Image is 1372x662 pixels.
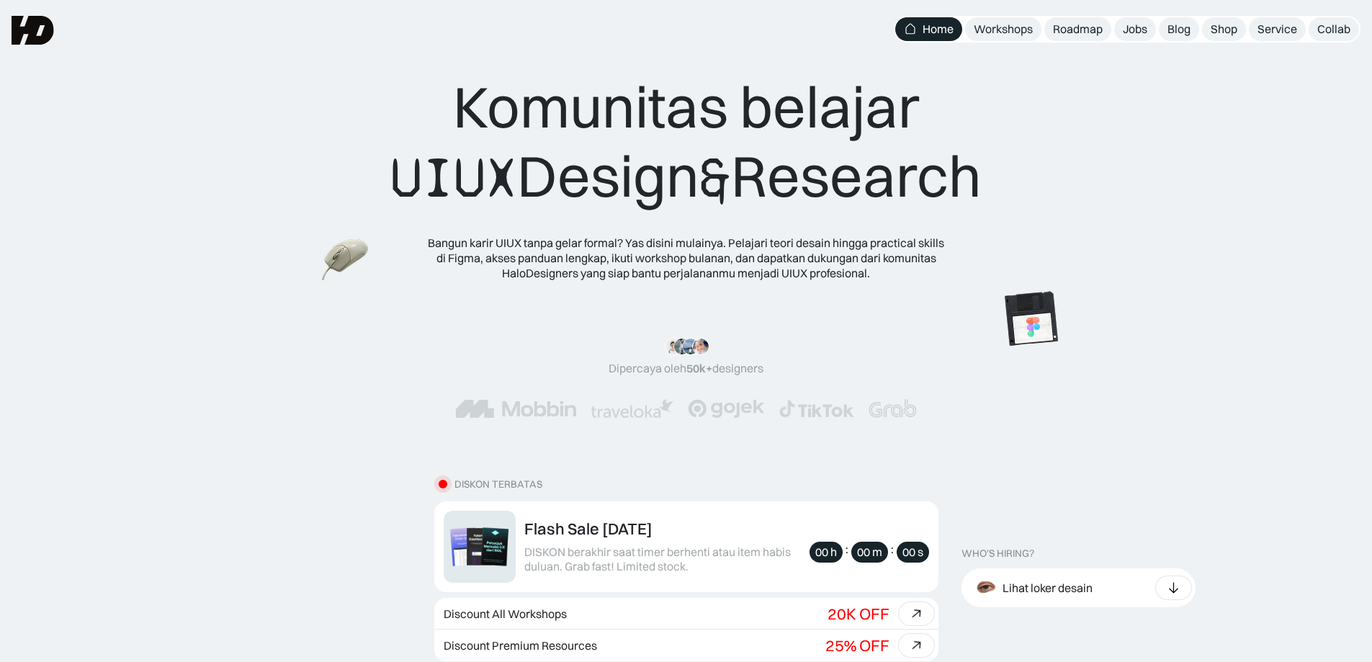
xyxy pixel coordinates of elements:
div: Shop [1211,22,1237,37]
span: 50k+ [686,361,712,375]
div: : [891,542,894,557]
a: Roadmap [1044,17,1111,41]
a: Collab [1309,17,1359,41]
div: Collab [1317,22,1350,37]
div: Flash Sale [DATE] [524,519,653,538]
div: DISKON berakhir saat timer berhenti atau item habis duluan. Grab fast! Limited stock. [524,545,802,575]
div: Workshops [974,22,1033,37]
a: Shop [1202,17,1246,41]
div: Komunitas belajar Design Research [390,72,982,213]
div: Discount All Workshops [444,607,567,621]
span: UIUX [390,143,517,213]
a: Jobs [1114,17,1156,41]
div: diskon terbatas [454,478,542,491]
span: & [699,143,731,213]
div: Roadmap [1053,22,1103,37]
div: Home [923,22,954,37]
a: Discount All Workshops20K OFF [434,598,938,630]
div: Discount Premium Resources [444,639,597,653]
div: 25% OFF [825,636,889,655]
div: 00 h [815,545,837,560]
div: 20K OFF [828,604,889,623]
div: Service [1257,22,1297,37]
div: Bangun karir UIUX tanpa gelar formal? Yas disini mulainya. Pelajari teori desain hingga practical... [427,236,946,280]
div: 00 m [857,545,882,560]
a: Discount Premium Resources25% OFF [434,630,938,661]
div: Blog [1167,22,1191,37]
div: : [846,542,848,557]
div: 00 s [902,545,923,560]
div: Dipercaya oleh designers [609,361,763,376]
a: Home [895,17,962,41]
div: Jobs [1123,22,1147,37]
div: Lihat loker desain [1003,581,1093,596]
a: Blog [1159,17,1199,41]
a: Service [1249,17,1306,41]
a: Workshops [965,17,1041,41]
div: WHO’S HIRING? [961,547,1034,560]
